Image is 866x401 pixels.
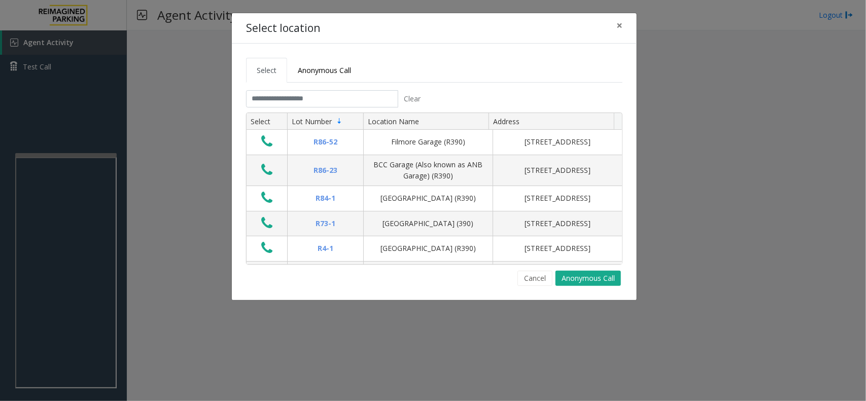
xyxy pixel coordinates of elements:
[368,117,419,126] span: Location Name
[257,65,276,75] span: Select
[246,20,320,37] h4: Select location
[247,113,287,130] th: Select
[294,165,357,176] div: R86-23
[370,243,487,254] div: [GEOGRAPHIC_DATA] (R390)
[292,117,332,126] span: Lot Number
[335,117,343,125] span: Sortable
[499,165,616,176] div: [STREET_ADDRESS]
[499,136,616,148] div: [STREET_ADDRESS]
[609,13,630,38] button: Close
[370,193,487,204] div: [GEOGRAPHIC_DATA] (R390)
[370,218,487,229] div: [GEOGRAPHIC_DATA] (390)
[398,90,427,107] button: Clear
[616,18,622,32] span: ×
[246,58,622,83] ul: Tabs
[556,271,621,286] button: Anonymous Call
[499,218,616,229] div: [STREET_ADDRESS]
[370,159,487,182] div: BCC Garage (Also known as ANB Garage) (R390)
[294,193,357,204] div: R84-1
[294,218,357,229] div: R73-1
[370,136,487,148] div: Filmore Garage (R390)
[247,113,622,264] div: Data table
[294,136,357,148] div: R86-52
[493,117,519,126] span: Address
[298,65,351,75] span: Anonymous Call
[499,193,616,204] div: [STREET_ADDRESS]
[517,271,552,286] button: Cancel
[294,243,357,254] div: R4-1
[499,243,616,254] div: [STREET_ADDRESS]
